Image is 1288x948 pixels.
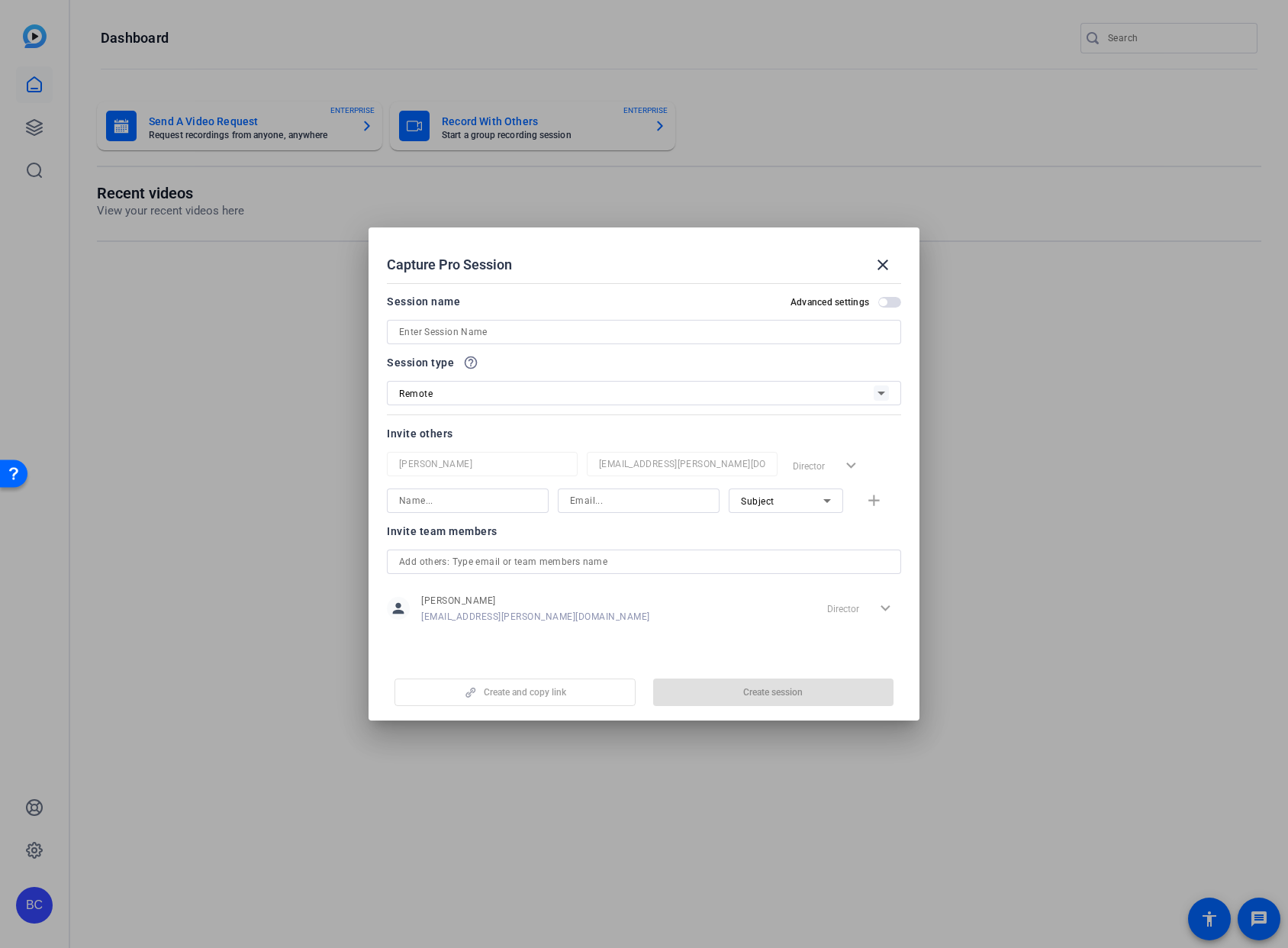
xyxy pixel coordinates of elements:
[399,389,433,399] span: Remote
[421,595,650,607] span: [PERSON_NAME]
[399,455,565,473] input: Name...
[570,492,707,510] input: Email...
[874,256,892,274] mat-icon: close
[387,424,901,443] div: Invite others
[387,522,901,540] div: Invite team members
[399,323,889,341] input: Enter Session Name
[421,611,650,623] span: [EMAIL_ADDRESS][PERSON_NAME][DOMAIN_NAME]
[387,247,901,283] div: Capture Pro Session
[463,355,478,370] mat-icon: help_outline
[741,496,774,507] span: Subject
[387,292,460,311] div: Session name
[387,353,454,372] span: Session type
[387,597,410,620] mat-icon: person
[399,492,536,510] input: Name...
[399,553,889,571] input: Add others: Type email or team members name
[599,455,765,473] input: Email...
[791,296,869,308] h2: Advanced settings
